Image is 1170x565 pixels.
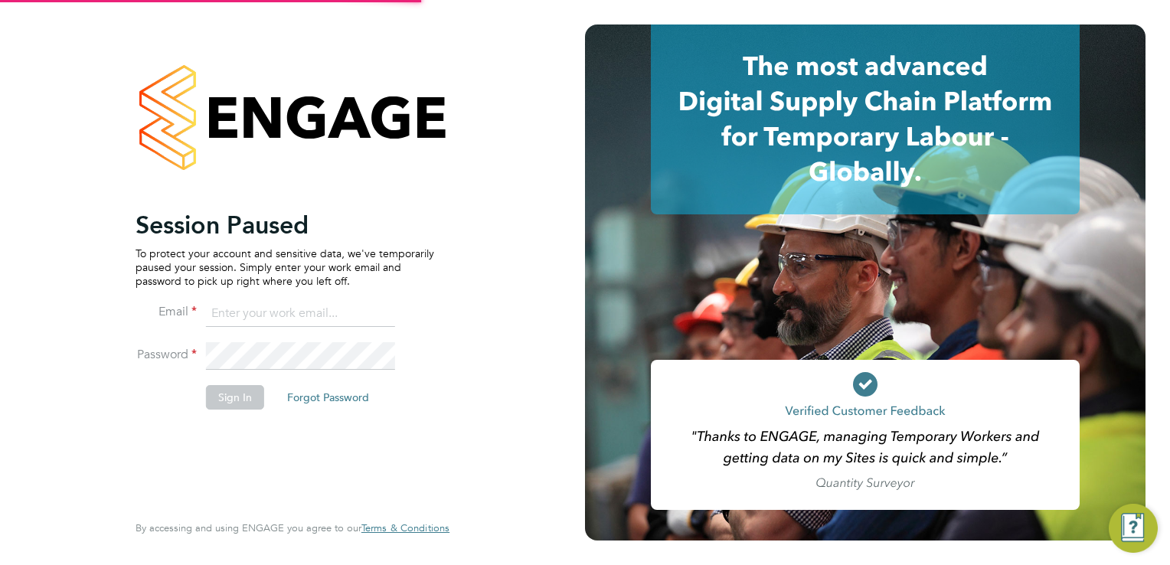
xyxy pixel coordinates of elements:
a: Terms & Conditions [361,522,449,534]
span: Terms & Conditions [361,521,449,534]
h2: Session Paused [136,210,434,240]
button: Sign In [206,385,264,410]
label: Password [136,347,197,363]
p: To protect your account and sensitive data, we've temporarily paused your session. Simply enter y... [136,247,434,289]
span: By accessing and using ENGAGE you agree to our [136,521,449,534]
button: Forgot Password [275,385,381,410]
input: Enter your work email... [206,300,395,328]
button: Engage Resource Center [1109,504,1158,553]
label: Email [136,304,197,320]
